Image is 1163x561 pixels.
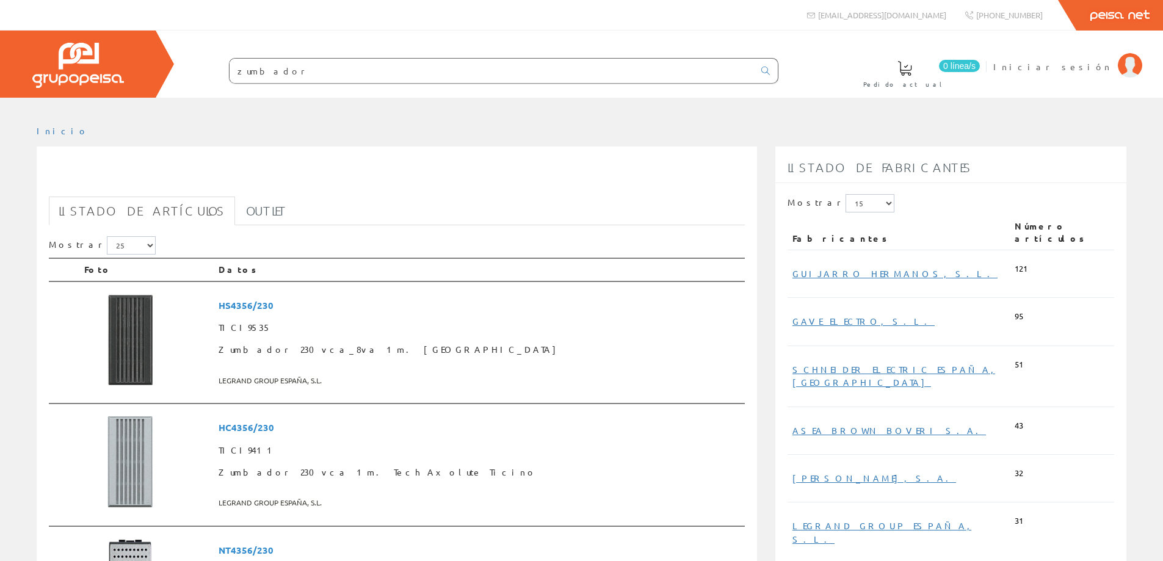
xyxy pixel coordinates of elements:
a: Inicio [37,125,89,136]
span: [EMAIL_ADDRESS][DOMAIN_NAME] [818,10,946,20]
span: TICI9411 [219,440,740,461]
span: 121 [1015,263,1027,275]
a: GAVE ELECTRO, S.L. [792,316,935,327]
a: Listado de artículos [49,197,235,225]
span: Listado de fabricantes [788,160,972,175]
span: 95 [1015,311,1023,322]
img: Foto artículo Zumbador 230vca_8va 1m. Antracita (150x150) [84,294,176,386]
span: [PHONE_NUMBER] [976,10,1043,20]
a: Iniciar sesión [993,51,1142,62]
label: Mostrar [788,194,894,212]
label: Mostrar [49,236,156,255]
a: Outlet [236,197,297,225]
a: GUIJARRO HERMANOS, S.L. [792,268,998,279]
th: Fabricantes [788,215,1010,250]
th: Datos [214,258,745,281]
span: HS4356/230 [219,294,740,317]
span: LEGRAND GROUP ESPAÑA, S.L. [219,493,740,513]
span: 51 [1015,359,1023,371]
span: HC4356/230 [219,416,740,439]
h1: zumbador [49,166,745,190]
input: Buscar ... [230,59,754,83]
span: Pedido actual [863,78,946,90]
span: Zumbador 230vca_8va 1m. [GEOGRAPHIC_DATA] [219,339,740,361]
span: TICI9535 [219,317,740,339]
span: LEGRAND GROUP ESPAÑA, S.L. [219,371,740,391]
span: 43 [1015,420,1023,432]
span: 32 [1015,468,1023,479]
th: Número artículos [1010,215,1114,250]
a: ASEA BROWN BOVERI S.A. [792,425,986,436]
select: Mostrar [846,194,894,212]
a: [PERSON_NAME], S.A. [792,472,956,483]
span: 31 [1015,515,1023,527]
img: Grupo Peisa [32,43,124,88]
span: 0 línea/s [939,60,980,72]
a: SCHNEIDER ELECTRIC ESPAÑA, [GEOGRAPHIC_DATA] [792,364,995,388]
span: Zumbador 230vca 1m. Tech Axolute Ticino [219,461,740,483]
select: Mostrar [107,236,156,255]
th: Foto [79,258,214,281]
a: LEGRAND GROUP ESPAÑA, S.L. [792,520,971,544]
img: Foto artículo Zumbador 230vca 1m. Tech Axolute Ticino (150x150) [84,416,176,508]
span: Iniciar sesión [993,60,1112,73]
